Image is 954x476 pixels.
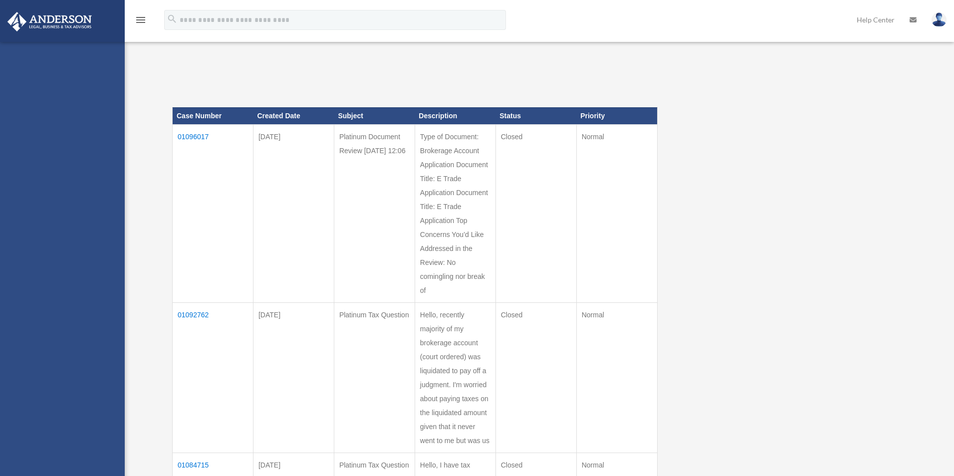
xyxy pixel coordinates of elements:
td: Hello, recently majority of my brokerage account (court ordered) was liquidated to pay off a judg... [415,302,495,453]
td: [DATE] [253,302,334,453]
a: menu [135,17,147,26]
th: Status [495,107,576,124]
td: 01092762 [173,302,253,453]
th: Case Number [173,107,253,124]
td: Platinum Tax Question [334,302,415,453]
td: Closed [495,124,576,302]
img: User Pic [932,12,947,27]
td: [DATE] [253,124,334,302]
td: 01096017 [173,124,253,302]
i: menu [135,14,147,26]
td: Platinum Document Review [DATE] 12:06 [334,124,415,302]
i: search [167,13,178,24]
th: Subject [334,107,415,124]
img: Anderson Advisors Platinum Portal [4,12,95,31]
td: Normal [576,302,657,453]
td: Type of Document: Brokerage Account Application Document Title: E Trade Application Document Titl... [415,124,495,302]
td: Closed [495,302,576,453]
td: Normal [576,124,657,302]
th: Priority [576,107,657,124]
th: Description [415,107,495,124]
th: Created Date [253,107,334,124]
